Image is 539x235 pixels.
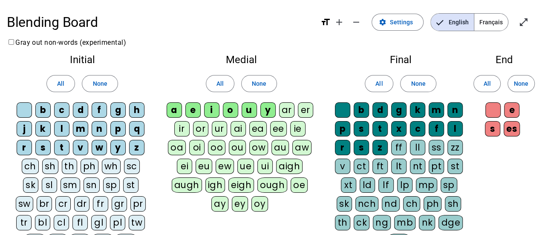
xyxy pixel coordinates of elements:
[42,177,57,193] div: sl
[290,121,306,136] div: ie
[474,14,508,31] span: Français
[335,140,350,155] div: r
[419,215,435,230] div: nk
[208,140,225,155] div: oo
[378,177,394,193] div: lf
[410,121,425,136] div: c
[232,196,248,212] div: ey
[74,196,89,212] div: dr
[335,159,350,174] div: v
[223,102,238,118] div: o
[123,177,138,193] div: st
[410,159,425,174] div: nt
[515,14,532,31] button: Enter full screen
[129,121,144,136] div: q
[447,159,463,174] div: st
[172,177,202,193] div: augh
[206,75,234,92] button: All
[196,159,212,174] div: eu
[320,17,331,27] mat-icon: format_size
[35,121,51,136] div: k
[332,55,469,65] h2: Final
[110,121,126,136] div: p
[72,215,88,230] div: fl
[82,75,118,92] button: None
[391,121,406,136] div: x
[372,121,388,136] div: t
[73,102,88,118] div: d
[292,140,311,155] div: aw
[241,75,277,92] button: None
[231,121,246,136] div: ai
[335,121,350,136] div: p
[84,177,100,193] div: sn
[279,102,294,118] div: ar
[331,14,348,31] button: Increase font size
[249,140,268,155] div: ow
[168,140,186,155] div: oa
[129,102,144,118] div: h
[211,196,228,212] div: ay
[57,78,64,89] span: All
[507,75,535,92] button: None
[400,75,436,92] button: None
[110,140,126,155] div: y
[62,159,77,174] div: th
[372,102,388,118] div: d
[397,177,412,193] div: lp
[252,78,266,89] span: None
[429,159,444,174] div: pt
[102,159,121,174] div: wh
[35,102,51,118] div: b
[410,102,425,118] div: k
[204,102,219,118] div: i
[35,140,51,155] div: s
[485,121,500,136] div: s
[390,17,413,27] span: Settings
[228,177,254,193] div: eigh
[17,140,32,155] div: r
[373,215,391,230] div: ng
[129,215,145,230] div: tw
[372,159,388,174] div: ft
[348,14,365,31] button: Decrease font size
[54,140,69,155] div: t
[354,159,369,174] div: ct
[93,196,108,212] div: fr
[17,121,32,136] div: j
[242,102,257,118] div: u
[341,177,356,193] div: xt
[16,215,32,230] div: tr
[177,159,192,174] div: ei
[112,196,127,212] div: gr
[447,121,463,136] div: l
[129,140,144,155] div: z
[271,140,289,155] div: au
[276,159,303,174] div: aigh
[424,196,441,212] div: ph
[429,121,444,136] div: f
[379,18,386,26] mat-icon: settings
[212,121,227,136] div: ur
[91,215,107,230] div: gl
[430,13,508,31] mat-button-toggle-group: Language selection
[92,121,107,136] div: n
[447,140,463,155] div: zz
[22,159,39,174] div: ch
[391,102,406,118] div: g
[249,121,267,136] div: ea
[54,121,69,136] div: l
[73,121,88,136] div: m
[130,196,146,212] div: pr
[257,159,273,174] div: ui
[251,196,268,212] div: oy
[473,75,501,92] button: All
[92,78,107,89] span: None
[9,39,14,45] input: Gray out non-words (experimental)
[110,102,126,118] div: g
[92,102,107,118] div: f
[42,159,58,174] div: sh
[431,14,474,31] span: English
[237,159,254,174] div: ue
[73,140,88,155] div: v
